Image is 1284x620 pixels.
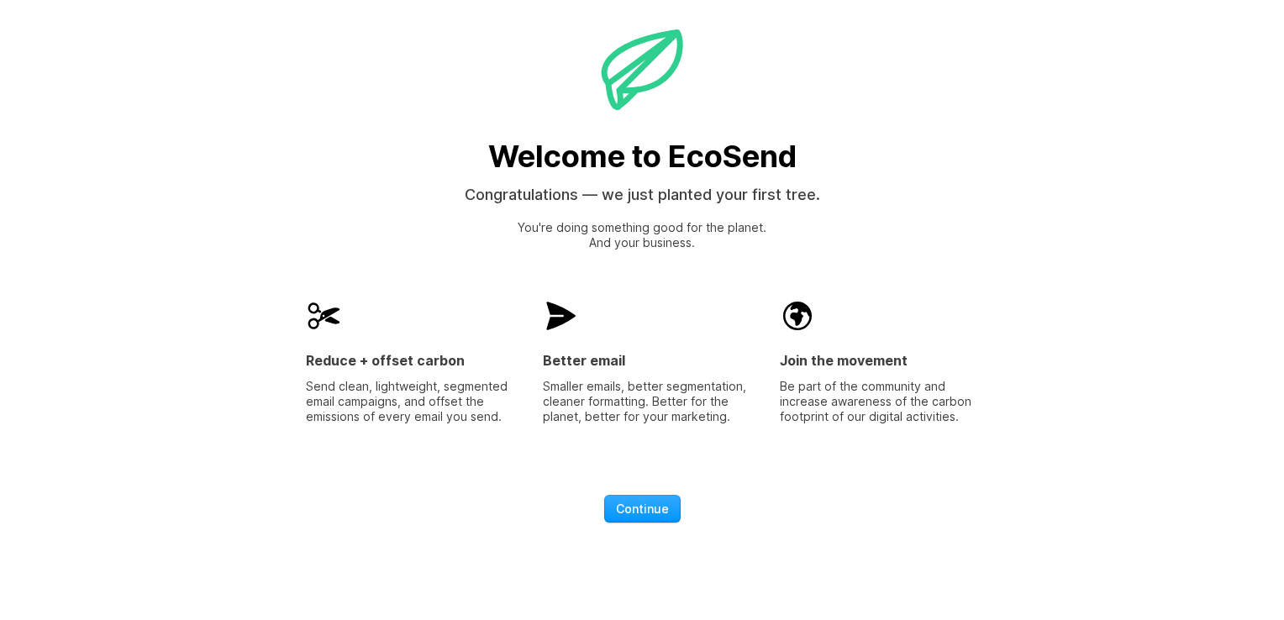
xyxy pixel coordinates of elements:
[465,185,820,205] h2: Congratulations — we just planted your first tree.
[780,352,978,369] h3: Join the movement
[604,495,681,523] a: Continue
[589,235,695,250] p: And your business.
[543,379,756,425] p: Smaller emails, better segmentation, cleaner formatting. Better for the planet, better for your m...
[306,352,519,369] h3: Reduce + offset carbon
[780,379,978,425] p: Be part of the community and increase awareness of the carbon footprint of our digital activities.
[543,352,756,369] h3: Better email
[306,379,519,425] p: Send clean, lightweight, segmented email campaigns, and offset the emissions of every email you s...
[518,220,766,235] p: You're doing something good for the planet.
[488,143,797,170] h1: Welcome to EcoSend
[616,501,669,518] span: Continue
